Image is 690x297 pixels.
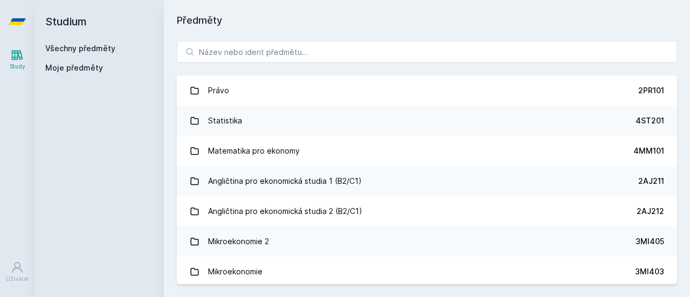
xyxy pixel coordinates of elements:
a: Angličtina pro ekonomická studia 1 (B2/C1) 2AJ211 [177,166,677,196]
div: 4MM101 [633,146,664,156]
div: 2PR101 [638,85,664,96]
a: Všechny předměty [45,44,115,53]
input: Název nebo ident předmětu… [177,41,677,63]
div: Mikroekonomie [208,261,263,282]
a: Matematika pro ekonomy 4MM101 [177,136,677,166]
a: Mikroekonomie 3MI403 [177,257,677,287]
a: Uživatel [2,255,32,288]
h1: Předměty [177,13,677,28]
a: Angličtina pro ekonomická studia 2 (B2/C1) 2AJ212 [177,196,677,226]
div: Uživatel [6,275,29,283]
a: Study [2,43,32,76]
div: Matematika pro ekonomy [208,140,300,162]
div: 3MI403 [635,266,664,277]
a: Statistika 4ST201 [177,106,677,136]
div: 2AJ212 [637,206,664,217]
div: Angličtina pro ekonomická studia 1 (B2/C1) [208,170,362,192]
div: 3MI405 [636,236,664,247]
a: Mikroekonomie 2 3MI405 [177,226,677,257]
a: Právo 2PR101 [177,75,677,106]
div: Angličtina pro ekonomická studia 2 (B2/C1) [208,201,362,222]
div: Statistika [208,110,242,132]
div: 2AJ211 [638,176,664,187]
div: Mikroekonomie 2 [208,231,269,252]
span: Moje předměty [45,63,103,73]
div: 4ST201 [636,115,664,126]
div: Study [10,63,25,71]
div: Právo [208,80,229,101]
